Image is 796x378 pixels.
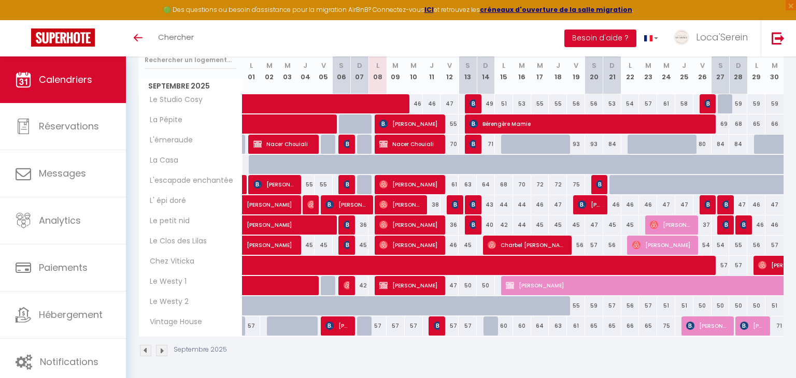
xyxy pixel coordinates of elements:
th: 01 [243,48,261,94]
th: 12 [440,48,459,94]
th: 06 [333,48,351,94]
th: 20 [585,48,603,94]
abbr: M [410,61,417,70]
th: 23 [639,48,657,94]
div: 54 [621,94,639,113]
div: 51 [657,296,675,315]
span: [PERSON_NAME] [379,215,440,235]
div: 47 [549,195,567,214]
th: 08 [368,48,387,94]
span: Hébergement [39,308,103,321]
abbr: L [629,61,632,70]
div: 46 [747,215,765,235]
abbr: J [556,61,560,70]
div: 51 [765,296,784,315]
abbr: D [736,61,741,70]
div: 63 [549,316,567,336]
div: 47 [675,195,693,214]
th: 25 [675,48,693,94]
span: [PERSON_NAME] [470,94,476,113]
div: 55 [315,175,333,194]
span: [PERSON_NAME] [307,195,314,214]
th: 18 [549,48,567,94]
span: [PERSON_NAME] [379,275,440,295]
div: 55 [531,94,549,113]
button: Ouvrir le widget de chat LiveChat [8,4,39,35]
span: [PERSON_NAME] [451,195,458,214]
th: 04 [296,48,315,94]
div: 84 [603,135,621,154]
div: 57 [368,316,387,336]
div: 72 [531,175,549,194]
div: 61 [440,175,459,194]
span: L' épi doré [140,195,189,207]
div: 66 [621,316,639,336]
th: 15 [495,48,513,94]
div: 69 [712,114,730,134]
div: 50 [729,296,747,315]
span: [PERSON_NAME] [253,175,296,194]
span: [PERSON_NAME] [632,235,693,255]
span: [PERSON_NAME] [722,215,729,235]
div: 56 [585,94,603,113]
div: 65 [603,316,621,336]
span: [PERSON_NAME] [379,195,422,214]
div: 70 [440,135,459,154]
div: 61 [567,316,585,336]
span: [PERSON_NAME] [470,215,476,235]
span: [PERSON_NAME] [344,235,350,255]
abbr: M [772,61,778,70]
abbr: J [303,61,307,70]
th: 24 [657,48,675,94]
div: 57 [243,316,261,336]
div: 47 [729,195,747,214]
span: Le petit nid [140,215,192,227]
a: Chercher [150,20,202,56]
span: [PERSON_NAME] [344,215,350,235]
abbr: S [592,61,596,70]
div: 42 [350,276,368,295]
div: 42 [495,215,513,235]
abbr: S [339,61,344,70]
span: Vintage House [140,316,205,328]
div: 93 [585,135,603,154]
th: 11 [423,48,441,94]
span: [PERSON_NAME] [325,316,350,336]
div: 63 [459,175,477,194]
a: [PERSON_NAME] [243,215,261,235]
div: 71 [765,316,784,336]
span: Messages [39,167,86,180]
div: 44 [513,195,531,214]
div: 66 [765,114,784,134]
span: Sasho Pandeliev [344,175,350,194]
span: [PERSON_NAME] [704,94,710,113]
abbr: V [574,61,578,70]
th: 21 [603,48,621,94]
div: 46 [765,215,784,235]
div: 47 [765,195,784,214]
abbr: L [755,61,758,70]
span: [PERSON_NAME] [470,195,476,214]
span: [PERSON_NAME] [470,134,476,154]
div: 45 [350,236,368,255]
span: La Casa [140,155,181,166]
div: 45 [549,215,567,235]
span: [PERSON_NAME] [740,215,746,235]
div: 59 [585,296,603,315]
div: 51 [495,94,513,113]
abbr: M [285,61,291,70]
p: Septembre 2025 [174,345,227,355]
div: 40 [477,215,495,235]
div: 50 [747,296,765,315]
span: [PERSON_NAME] [578,195,602,214]
th: 27 [712,48,730,94]
div: 44 [513,215,531,235]
div: 45 [603,215,621,235]
span: L'escapade enchantée [140,175,236,186]
div: 50 [693,296,712,315]
span: Bérengère Mamie [470,114,712,134]
span: [PERSON_NAME] [247,210,366,229]
span: Réservations [39,120,99,133]
span: [PERSON_NAME] [379,114,440,134]
div: 46 [531,195,549,214]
